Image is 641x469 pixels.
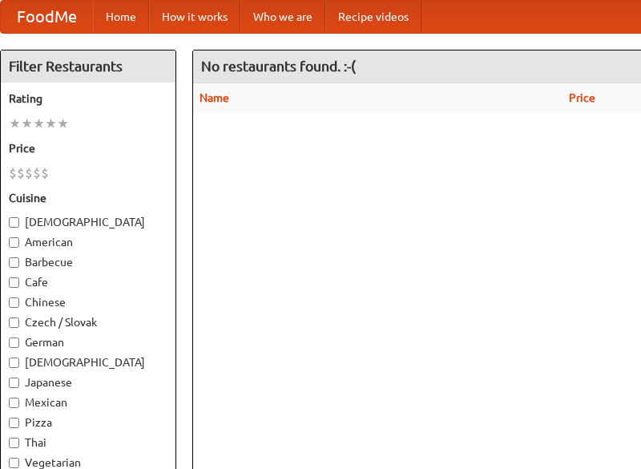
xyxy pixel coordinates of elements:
label: Japanese [9,374,167,390]
label: Czech / Slovak [9,314,167,330]
li: $ [33,164,41,182]
a: Recipe videos [325,1,421,33]
label: German [9,334,167,350]
a: Who we are [240,1,325,33]
h5: Rating [9,91,167,107]
label: Chinese [9,294,167,310]
label: Cafe [9,274,167,290]
label: Pizza [9,414,167,431]
a: How it works [149,1,240,33]
input: German [9,338,19,348]
li: ★ [33,115,45,132]
a: FoodMe [1,1,93,33]
h5: Price [9,140,167,156]
input: Thai [9,438,19,448]
input: Chinese [9,297,19,308]
input: Barbecue [9,257,19,268]
li: ★ [45,115,57,132]
li: $ [17,164,25,182]
input: Japanese [9,378,19,388]
a: Name [200,91,229,104]
input: Vegetarian [9,458,19,468]
ng-pluralize: No restaurants found. :-( [201,59,356,74]
input: [DEMOGRAPHIC_DATA] [9,358,19,368]
a: Home [93,1,149,33]
li: $ [41,164,49,182]
label: [DEMOGRAPHIC_DATA] [9,214,167,230]
li: ★ [21,115,33,132]
input: American [9,237,19,248]
label: [DEMOGRAPHIC_DATA] [9,354,167,370]
li: ★ [57,115,69,132]
input: [DEMOGRAPHIC_DATA] [9,217,19,228]
label: Mexican [9,394,167,410]
input: Mexican [9,398,19,408]
li: ★ [9,115,21,132]
input: Cafe [9,277,19,288]
input: Czech / Slovak [9,317,19,328]
label: Thai [9,435,167,451]
h5: Cuisine [9,190,167,206]
label: Barbecue [9,254,167,270]
label: American [9,234,167,250]
li: $ [25,164,33,182]
h4: Filter Restaurants [1,51,175,83]
li: $ [9,164,17,182]
a: Price [569,91,595,104]
input: Pizza [9,418,19,428]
